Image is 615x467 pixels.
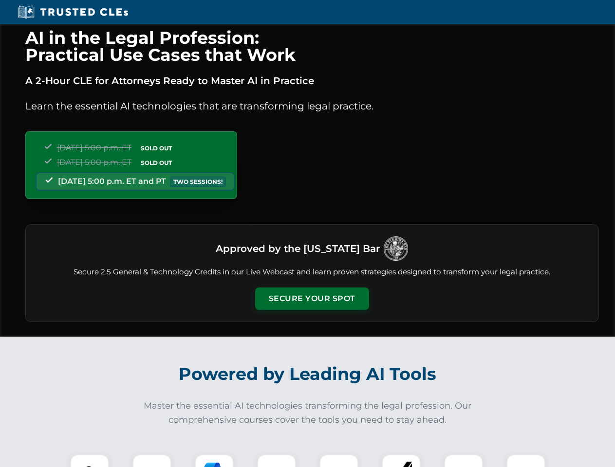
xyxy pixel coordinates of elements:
p: Secure 2.5 General & Technology Credits in our Live Webcast and learn proven strategies designed ... [37,267,587,278]
span: SOLD OUT [137,143,175,153]
p: Learn the essential AI technologies that are transforming legal practice. [25,98,599,114]
img: Trusted CLEs [15,5,131,19]
p: A 2-Hour CLE for Attorneys Ready to Master AI in Practice [25,73,599,89]
img: Logo [384,236,408,261]
span: SOLD OUT [137,158,175,168]
h1: AI in the Legal Profession: Practical Use Cases that Work [25,29,599,63]
h2: Powered by Leading AI Tools [38,357,578,391]
span: [DATE] 5:00 p.m. ET [57,143,131,152]
button: Secure Your Spot [255,287,369,310]
h3: Approved by the [US_STATE] Bar [216,240,380,257]
p: Master the essential AI technologies transforming the legal profession. Our comprehensive courses... [137,399,478,427]
span: [DATE] 5:00 p.m. ET [57,158,131,167]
